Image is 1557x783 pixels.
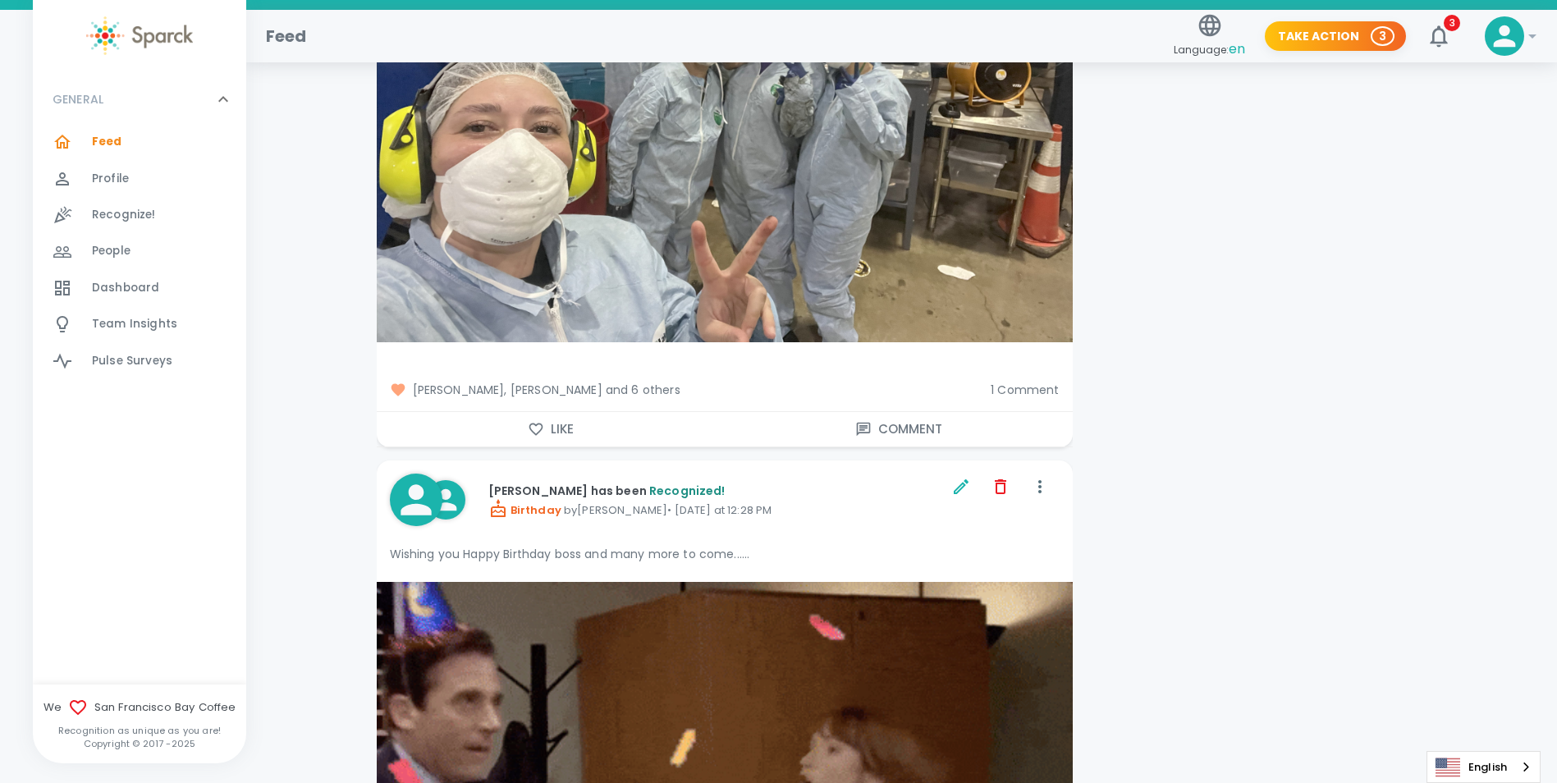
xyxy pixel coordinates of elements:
[1167,7,1252,66] button: Language:en
[33,233,246,269] a: People
[53,91,103,108] p: GENERAL
[390,546,1060,562] p: Wishing you Happy Birthday boss and many more to come......
[33,75,246,124] div: GENERAL
[1444,15,1460,31] span: 3
[1265,21,1406,52] button: Take Action 3
[33,270,246,306] a: Dashboard
[33,197,246,233] a: Recognize!
[33,124,246,160] a: Feed
[92,316,177,332] span: Team Insights
[991,382,1059,398] span: 1 Comment
[390,382,978,398] span: [PERSON_NAME], [PERSON_NAME] and 6 others
[33,698,246,717] span: We San Francisco Bay Coffee
[92,134,122,150] span: Feed
[488,483,948,499] p: [PERSON_NAME] has been
[1419,16,1459,56] button: 3
[1229,39,1245,58] span: en
[92,243,131,259] span: People
[377,412,725,446] button: Like
[33,161,246,197] a: Profile
[92,353,172,369] span: Pulse Surveys
[92,171,129,187] span: Profile
[1379,28,1386,44] p: 3
[488,499,948,519] p: by [PERSON_NAME] • [DATE] at 12:28 PM
[33,737,246,750] p: Copyright © 2017 - 2025
[1426,751,1541,783] aside: Language selected: English
[92,207,156,223] span: Recognize!
[649,483,726,499] span: Recognized!
[86,16,193,55] img: Sparck logo
[488,502,561,518] span: Birthday
[33,306,246,342] a: Team Insights
[33,343,246,379] a: Pulse Surveys
[725,412,1073,446] button: Comment
[33,724,246,737] p: Recognition as unique as you are!
[266,23,307,49] h1: Feed
[1427,752,1540,782] a: English
[92,280,159,296] span: Dashboard
[33,16,246,55] a: Sparck logo
[1174,39,1245,61] span: Language:
[1426,751,1541,783] div: Language
[33,124,246,386] div: GENERAL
